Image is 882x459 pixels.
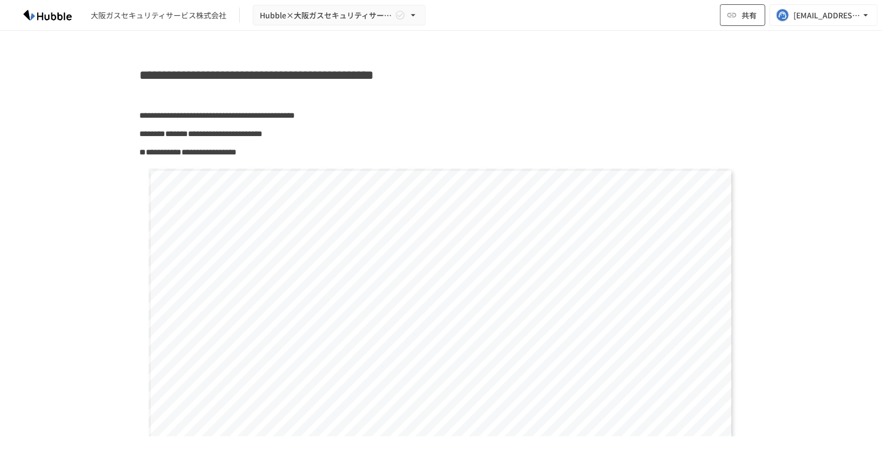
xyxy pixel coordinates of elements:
[770,4,878,26] button: [EMAIL_ADDRESS][DOMAIN_NAME]
[720,4,765,26] button: 共有
[260,9,393,22] span: Hubble×大阪ガスセキュリティサービス株式会社様 オンボーディングプロジェクト
[253,5,426,26] button: Hubble×大阪ガスセキュリティサービス株式会社様 オンボーディングプロジェクト
[742,9,757,21] span: 共有
[91,10,226,21] div: 大阪ガスセキュリティサービス株式会社
[13,6,82,24] img: HzDRNkGCf7KYO4GfwKnzITak6oVsp5RHeZBEM1dQFiQ
[793,9,860,22] div: [EMAIL_ADDRESS][DOMAIN_NAME]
